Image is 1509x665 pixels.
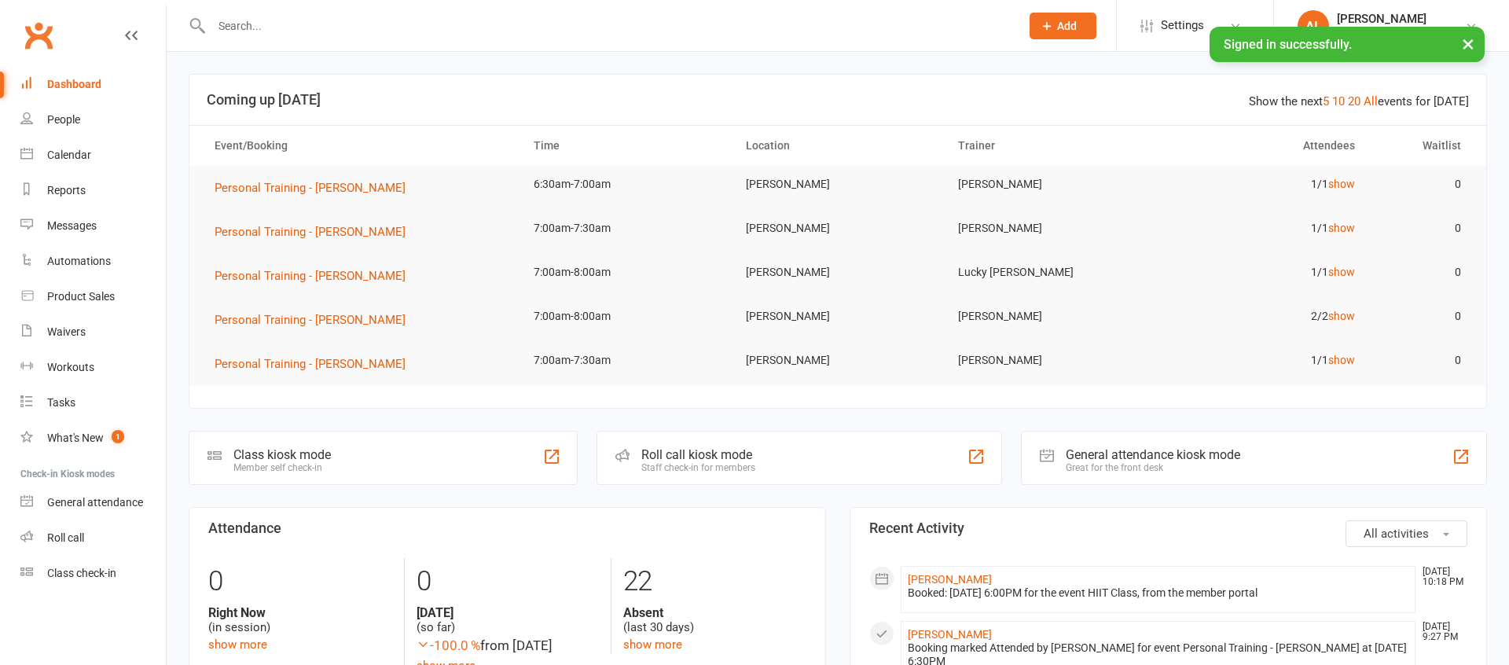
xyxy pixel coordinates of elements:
div: Automations [47,255,111,267]
a: show more [623,637,682,652]
span: Add [1057,20,1077,32]
td: [PERSON_NAME] [732,254,944,291]
td: 0 [1369,342,1475,379]
td: 6:30am-7:00am [520,166,732,203]
a: 10 [1332,94,1345,108]
div: (in session) [208,605,392,635]
div: General attendance kiosk mode [1066,447,1240,462]
a: Workouts [20,350,166,385]
td: 1/1 [1156,166,1368,203]
div: What's New [47,432,104,444]
time: [DATE] 9:27 PM [1415,622,1467,642]
span: Settings [1161,8,1204,43]
div: Reports [47,184,86,197]
span: All activities [1364,527,1429,541]
div: (so far) [417,605,600,635]
a: Product Sales [20,279,166,314]
span: Personal Training - [PERSON_NAME] [215,313,406,327]
td: 0 [1369,254,1475,291]
div: Workouts [47,361,94,373]
td: [PERSON_NAME] [732,298,944,335]
div: Tasks [47,396,75,409]
span: Personal Training - [PERSON_NAME] [215,269,406,283]
td: [PERSON_NAME] [732,166,944,203]
a: Class kiosk mode [20,556,166,591]
a: Tasks [20,385,166,421]
td: 7:00am-8:00am [520,298,732,335]
time: [DATE] 10:18 PM [1415,567,1467,587]
a: 5 [1323,94,1329,108]
td: 7:00am-7:30am [520,210,732,247]
a: show more [208,637,267,652]
td: 0 [1369,298,1475,335]
div: Calendar [47,149,91,161]
td: 1/1 [1156,342,1368,379]
button: Personal Training - [PERSON_NAME] [215,310,417,329]
div: Bodyline Fitness [1337,26,1426,40]
h3: Coming up [DATE] [207,92,1469,108]
span: 1 [112,430,124,443]
button: Add [1030,13,1096,39]
a: People [20,102,166,138]
div: 22 [623,558,806,605]
a: show [1328,178,1355,190]
a: Reports [20,173,166,208]
input: Search... [207,15,1009,37]
div: People [47,113,80,126]
strong: Right Now [208,605,392,620]
th: Attendees [1156,126,1368,166]
span: Personal Training - [PERSON_NAME] [215,225,406,239]
span: -100.0 % [417,637,480,653]
td: 7:00am-8:00am [520,254,732,291]
div: Staff check-in for members [641,462,755,473]
th: Event/Booking [200,126,520,166]
div: Messages [47,219,97,232]
div: Show the next events for [DATE] [1249,92,1469,111]
td: 0 [1369,166,1475,203]
a: show [1328,354,1355,366]
strong: Absent [623,605,806,620]
th: Location [732,126,944,166]
div: [PERSON_NAME] [1337,12,1426,26]
button: × [1454,27,1482,61]
span: Personal Training - [PERSON_NAME] [215,181,406,195]
td: 1/1 [1156,210,1368,247]
td: [PERSON_NAME] [944,298,1156,335]
a: Clubworx [19,16,58,55]
div: Roll call kiosk mode [641,447,755,462]
a: show [1328,266,1355,278]
td: [PERSON_NAME] [944,342,1156,379]
th: Trainer [944,126,1156,166]
td: Lucky [PERSON_NAME] [944,254,1156,291]
a: General attendance kiosk mode [20,485,166,520]
td: 2/2 [1156,298,1368,335]
span: Personal Training - [PERSON_NAME] [215,357,406,371]
button: Personal Training - [PERSON_NAME] [215,266,417,285]
a: What's New1 [20,421,166,456]
div: Class check-in [47,567,116,579]
div: Waivers [47,325,86,338]
a: Dashboard [20,67,166,102]
div: AL [1298,10,1329,42]
button: Personal Training - [PERSON_NAME] [215,178,417,197]
td: [PERSON_NAME] [732,342,944,379]
div: Member self check-in [233,462,331,473]
td: 1/1 [1156,254,1368,291]
td: 7:00am-7:30am [520,342,732,379]
h3: Recent Activity [869,520,1467,536]
a: Automations [20,244,166,279]
td: [PERSON_NAME] [944,166,1156,203]
div: (last 30 days) [623,605,806,635]
div: General attendance [47,496,143,509]
div: 0 [417,558,600,605]
th: Time [520,126,732,166]
button: All activities [1346,520,1467,547]
div: Roll call [47,531,84,544]
div: Class kiosk mode [233,447,331,462]
button: Personal Training - [PERSON_NAME] [215,222,417,241]
div: Product Sales [47,290,115,303]
div: 0 [208,558,392,605]
a: Waivers [20,314,166,350]
a: Calendar [20,138,166,173]
a: Messages [20,208,166,244]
